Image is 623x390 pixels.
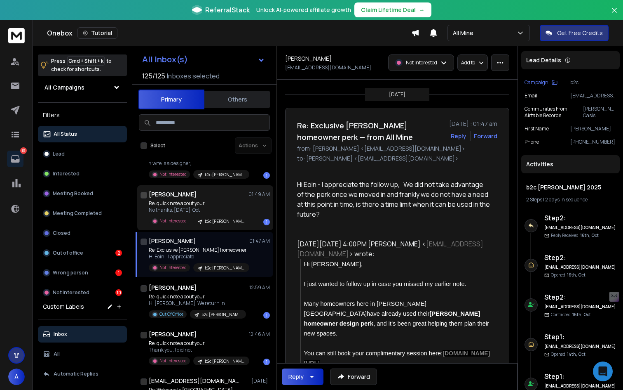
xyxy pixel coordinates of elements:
span: Cmd + Shift + k [67,56,105,66]
p: All [54,351,60,357]
p: Automatic Replies [54,371,98,377]
p: Opened [551,351,586,357]
p: Out Of Office [159,311,183,317]
button: Reply [282,369,323,385]
button: Tutorial [77,27,117,39]
h6: Step 2 : [544,292,616,302]
button: Campaign [525,79,557,86]
p: Re: Exclusive [PERSON_NAME] homeowner [149,247,248,253]
h1: Re: Exclusive [PERSON_NAME] homeowner perk — from All Mine [297,120,444,143]
span: 14th, Oct [567,351,586,357]
p: [PERSON_NAME] Oasis [583,106,616,119]
button: Automatic Replies [38,366,127,382]
p: Communities From Airtable Records [525,106,583,119]
p: [EMAIL_ADDRESS][DOMAIN_NAME] [285,64,371,71]
h1: [EMAIL_ADDRESS][DOMAIN_NAME] [149,377,239,385]
h6: Step 1 : [544,332,616,342]
p: Wrong person [53,269,88,276]
p: b2c [PERSON_NAME] 2025 [205,172,244,178]
p: First Name [525,125,549,132]
h3: Inboxes selected [167,71,220,81]
h1: All Inbox(s) [142,55,188,64]
p: Lead Details [526,56,561,64]
h6: [EMAIL_ADDRESS][DOMAIN_NAME] [544,383,616,389]
span: Many homeowners here in [PERSON_NAME][GEOGRAPHIC_DATA] [304,300,426,317]
h1: [PERSON_NAME] [149,190,197,199]
button: Reply [451,132,466,140]
span: Hi [PERSON_NAME], [304,261,363,267]
button: Meeting Booked [38,185,127,202]
div: 1 [263,312,270,319]
button: All [38,346,127,362]
h6: [EMAIL_ADDRESS][DOMAIN_NAME] [544,264,616,270]
p: Thank you. I did not [149,347,248,353]
div: Open Intercom Messenger [593,362,613,381]
span: You can still book your complimentary session here: [304,350,490,366]
p: Not Interested [159,218,187,224]
span: 16th, Oct [567,272,586,278]
p: b2c [PERSON_NAME] 2025 [570,79,616,86]
div: 1 [263,219,270,225]
p: Hi [PERSON_NAME], We return in [149,300,246,307]
button: Meeting Completed [38,205,127,222]
span: 16th, Oct [572,312,591,317]
p: Contacted [551,312,591,318]
p: Meeting Booked [53,190,93,197]
p: [PERSON_NAME] [570,125,616,132]
div: Reply [288,373,304,381]
span: 2 days in sequence [545,196,588,203]
span: → [419,6,425,14]
p: b2c [PERSON_NAME] 2025 [205,358,244,364]
h6: Step 2 : [544,253,616,262]
div: [DATE][DATE] 4:00 PM [PERSON_NAME] < > wrote: [297,239,491,259]
h6: [EMAIL_ADDRESS][DOMAIN_NAME] [544,304,616,310]
button: Get Free Credits [540,25,609,41]
div: Onebox [47,27,411,39]
button: Not Interested10 [38,284,127,301]
div: 1 [115,269,122,276]
button: Wrong person1 [38,265,127,281]
p: All Status [54,131,77,137]
button: Primary [138,90,204,109]
p: from: [PERSON_NAME] <[EMAIL_ADDRESS][DOMAIN_NAME]> [297,144,497,153]
p: Meeting Completed [53,210,102,217]
p: 13 [20,147,27,154]
span: 2 Steps [526,196,542,203]
button: A [8,369,25,385]
button: Claim Lifetime Deal→ [354,2,431,17]
a: 13 [7,151,23,167]
p: b2c [PERSON_NAME] 2025 [205,265,244,271]
h1: [PERSON_NAME] [149,284,197,292]
div: 10 [115,289,122,296]
p: Add to [461,59,475,66]
button: Others [204,90,270,109]
span: I just wanted to follow up in case you missed my earlier note. [304,281,466,287]
p: Re: quick note about your [149,293,246,300]
p: Re: quick note about your [149,340,248,347]
p: b2c [PERSON_NAME] 2025 [205,218,244,225]
p: Press to check for shortcuts. [51,57,112,73]
p: Closed [53,230,70,236]
p: Interested [53,170,80,177]
p: Opened [551,272,586,278]
p: [DATE] [251,378,270,384]
p: 01:49 AM [248,191,270,198]
h1: b2c [PERSON_NAME] 2025 [526,183,615,191]
p: Reply Received [551,232,599,239]
button: Closed [38,225,127,241]
p: Hi Eoin - I appreciate [149,253,248,260]
p: No thanks. [DATE], Oct [149,207,248,213]
span: ReferralStack [205,5,250,15]
p: Not Interested [406,59,437,66]
div: Forward [474,132,497,140]
div: 1 [263,359,270,365]
div: Activities [521,155,620,173]
h1: [PERSON_NAME] [149,330,197,338]
p: Not Interested [53,289,89,296]
h1: All Campaigns [44,83,84,92]
p: Y wife is a designer, [149,160,248,167]
p: Get Free Credits [557,29,603,37]
p: Lead [53,151,65,157]
h6: Step 2 : [544,213,616,223]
